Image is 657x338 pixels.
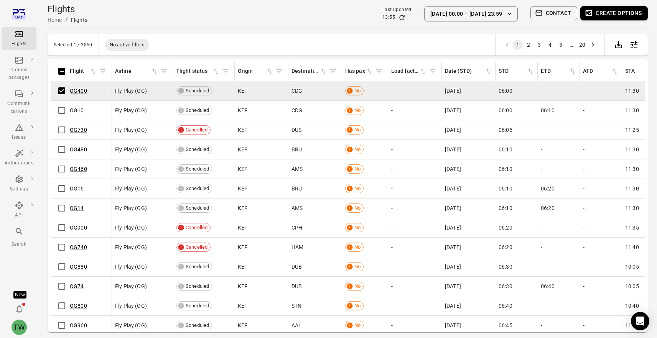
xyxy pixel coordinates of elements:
[238,126,247,134] span: KEF
[545,40,555,50] button: Go to page 4
[499,165,512,173] span: 06:10
[541,243,577,251] div: -
[445,204,461,212] span: [DATE]
[352,146,363,153] span: No
[115,302,147,310] span: Fly Play (OG)
[445,185,461,192] span: [DATE]
[2,225,36,250] button: Search
[513,40,523,50] button: page 1
[445,67,492,75] div: Sort by date (STD) in ascending order
[541,67,576,75] span: ETD
[391,107,439,114] div: -
[115,67,158,75] span: Airline
[391,224,439,231] div: -
[534,40,544,50] button: Go to page 3
[583,224,619,231] div: -
[238,282,247,290] span: KEF
[352,282,363,290] span: No
[583,67,619,75] span: ATD
[238,67,273,75] div: Sort by origin in ascending order
[352,224,363,231] span: No
[115,224,147,231] span: Fly Play (OG)
[391,146,439,153] div: -
[48,3,87,15] h1: Flights
[238,107,247,114] span: KEF
[541,67,569,75] div: ETD
[345,67,366,75] div: Has pax
[8,317,30,338] button: Tony Wang
[373,66,385,77] button: Filter by has pax
[391,243,439,251] div: -
[541,146,577,153] div: -
[583,243,619,251] div: -
[382,14,395,21] div: 13:55
[183,165,212,173] span: Scheduled
[352,107,363,114] span: No
[625,87,639,95] span: 11:30
[70,264,87,270] a: OG880
[499,322,512,329] span: 06:45
[115,126,147,134] span: Fly Play (OG)
[445,67,484,75] div: Date (STD)
[97,66,109,77] button: Filter by flight
[70,127,87,133] a: OG730
[583,146,619,153] div: -
[176,67,212,75] div: Flight status
[183,224,210,231] span: Cancelled
[71,16,87,24] div: Flights
[445,165,461,173] span: [DATE]
[391,67,427,75] div: Sort by load factor in ascending order
[158,66,170,77] span: Filter by airline
[238,185,247,192] span: KEF
[70,67,97,75] div: Sort by flight in ascending order
[5,66,33,82] div: Options packages
[625,146,639,153] span: 11:30
[291,263,302,271] span: DUB
[541,302,577,310] div: -
[327,66,339,77] span: Filter by destination
[13,291,26,299] div: Tooltip anchor
[583,302,619,310] div: -
[541,224,577,231] div: -
[577,40,587,50] button: Go to page 20
[352,243,363,251] span: No
[183,146,212,153] span: Scheduled
[183,126,210,134] span: Cancelled
[541,67,576,75] div: Sort by ETD in ascending order
[499,87,512,95] span: 06:00
[5,100,33,115] div: Communi-cations
[541,87,577,95] div: -
[2,121,36,144] a: Issues
[115,263,147,271] span: Fly Play (OG)
[566,41,576,49] div: …
[352,87,363,95] span: No
[115,87,147,95] span: Fly Play (OG)
[291,243,303,251] span: HAM
[499,243,512,251] span: 06:20
[220,66,231,77] span: Filter by flight status
[183,243,210,251] span: Cancelled
[445,263,461,271] span: [DATE]
[625,322,639,329] span: 11:40
[5,40,33,48] div: Flights
[115,322,147,329] span: Fly Play (OG)
[445,126,461,134] span: [DATE]
[541,126,577,134] div: -
[345,67,373,75] div: Sort by has pax in ascending order
[445,282,461,290] span: [DATE]
[238,204,247,212] span: KEF
[625,224,639,231] span: 11:35
[625,185,639,192] span: 11:30
[391,302,439,310] div: -
[238,224,247,231] span: KEF
[183,282,212,290] span: Scheduled
[115,165,147,173] span: Fly Play (OG)
[115,107,147,114] span: Fly Play (OG)
[70,67,89,75] div: Flight
[499,67,527,75] div: STD
[183,322,212,329] span: Scheduled
[70,146,87,153] a: OG480
[345,67,373,75] span: Has pax
[502,40,598,50] nav: pagination navigation
[2,199,36,222] a: API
